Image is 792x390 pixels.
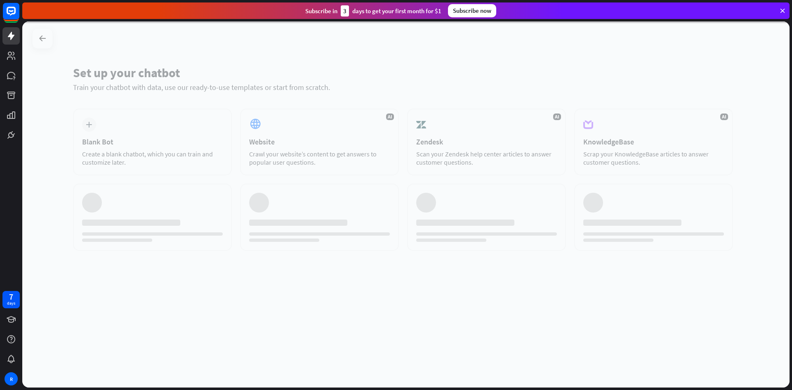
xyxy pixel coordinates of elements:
[341,5,349,17] div: 3
[305,5,441,17] div: Subscribe in days to get your first month for $1
[9,293,13,300] div: 7
[5,372,18,385] div: R
[448,4,496,17] div: Subscribe now
[7,300,15,306] div: days
[2,291,20,308] a: 7 days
